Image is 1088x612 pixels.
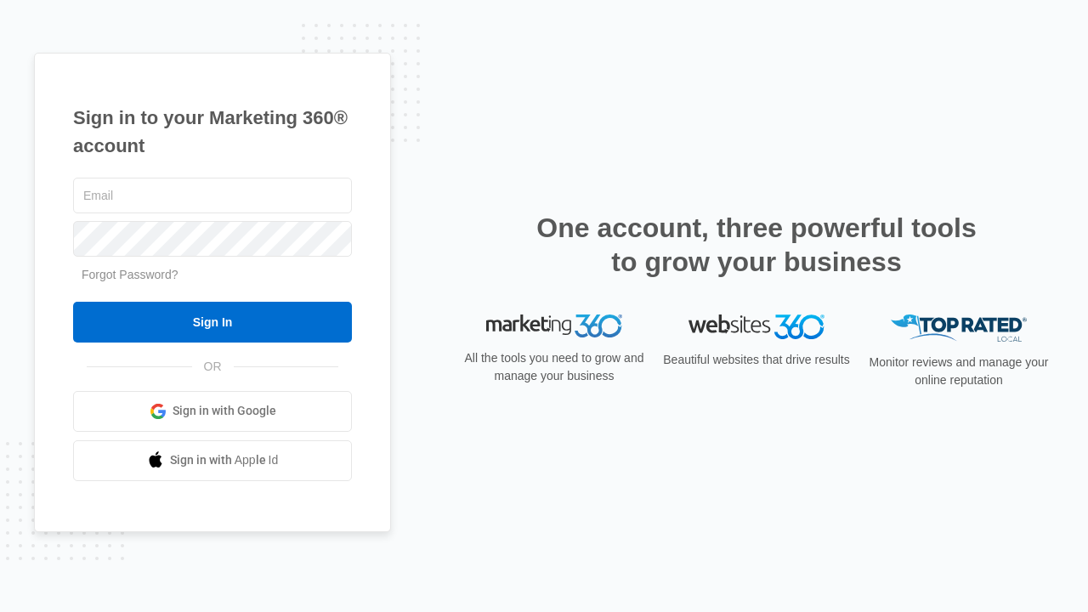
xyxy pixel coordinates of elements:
[486,314,622,338] img: Marketing 360
[459,349,649,385] p: All the tools you need to grow and manage your business
[864,354,1054,389] p: Monitor reviews and manage your online reputation
[170,451,279,469] span: Sign in with Apple Id
[173,402,276,420] span: Sign in with Google
[73,104,352,160] h1: Sign in to your Marketing 360® account
[73,391,352,432] a: Sign in with Google
[531,211,982,279] h2: One account, three powerful tools to grow your business
[891,314,1027,343] img: Top Rated Local
[661,351,852,369] p: Beautiful websites that drive results
[73,440,352,481] a: Sign in with Apple Id
[192,358,234,376] span: OR
[688,314,824,339] img: Websites 360
[73,178,352,213] input: Email
[73,302,352,343] input: Sign In
[82,268,178,281] a: Forgot Password?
